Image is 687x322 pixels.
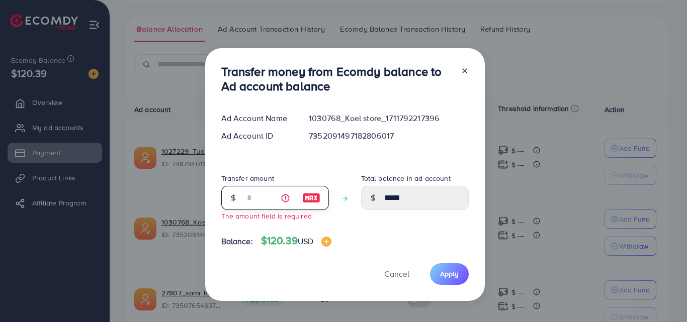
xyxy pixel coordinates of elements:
[321,237,331,247] img: image
[430,263,469,285] button: Apply
[213,130,301,142] div: Ad Account ID
[301,113,476,124] div: 1030768_Koel store_1711792217396
[440,269,459,279] span: Apply
[298,236,313,247] span: USD
[221,173,274,183] label: Transfer amount
[384,268,409,279] span: Cancel
[301,130,476,142] div: 7352091497182806017
[221,211,312,221] small: The amount field is required
[221,236,253,247] span: Balance:
[372,263,422,285] button: Cancel
[221,64,453,93] h3: Transfer money from Ecomdy balance to Ad account balance
[361,173,451,183] label: Total balance in ad account
[213,113,301,124] div: Ad Account Name
[302,192,320,204] img: image
[261,235,332,247] h4: $120.39
[644,277,679,314] iframe: Chat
